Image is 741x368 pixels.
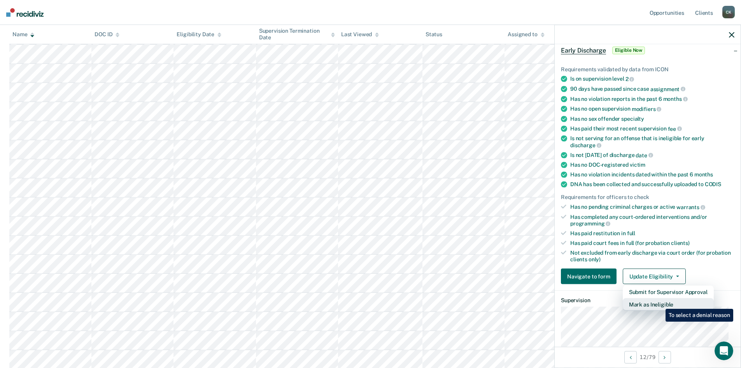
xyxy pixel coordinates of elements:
[625,76,634,82] span: 2
[624,351,637,363] button: Previous Opportunity
[561,269,617,284] button: Navigate to form
[76,12,92,28] img: Profile image for Nora
[705,181,721,187] span: CODIS
[177,31,221,38] div: Eligibility Date
[570,240,734,247] div: Has paid court fees in full (for probation
[91,12,107,28] img: Profile image for Rajan
[570,230,734,237] div: Has paid restitution in
[630,162,645,168] span: victim
[722,6,735,18] div: C K
[621,115,644,121] span: specialty
[8,92,148,113] div: Send us a message
[570,162,734,168] div: Has no DOC-registered
[570,142,601,148] span: discharge
[555,347,741,367] div: 12 / 79
[623,269,686,284] button: Update Eligibility
[612,46,645,54] span: Eligible Now
[561,269,620,284] a: Navigate to form
[12,31,34,38] div: Name
[570,151,734,158] div: Is not [DATE] of discharge
[561,297,734,304] dt: Supervision
[570,213,734,227] div: Has completed any court-ordered interventions and/or
[134,12,148,26] div: Close
[627,230,635,236] span: full
[16,98,130,106] div: Send us a message
[570,76,734,83] div: Is on supervision level
[668,125,682,132] span: fee
[508,31,544,38] div: Assigned to
[570,106,734,113] div: Has no open supervision
[16,15,58,27] img: logo
[663,96,688,102] span: months
[6,8,44,17] img: Recidiviz
[659,351,671,363] button: Next Opportunity
[570,220,610,227] span: programming
[570,181,734,188] div: DNA has been collected and successfully uploaded to
[623,286,714,298] button: Submit for Supervisor Approval
[694,171,713,178] span: months
[561,46,606,54] span: Early Discharge
[715,342,733,360] iframe: Intercom live chat
[561,66,734,72] div: Requirements validated by data from ICON
[30,262,47,268] span: Home
[570,135,734,148] div: Is not serving for an offense that is ineligible for early
[570,95,734,102] div: Has no violation reports in the past 6
[650,86,685,92] span: assignment
[589,256,601,262] span: only)
[259,28,335,41] div: Supervision Termination Date
[561,194,734,201] div: Requirements for officers to check
[671,240,690,246] span: clients)
[570,125,734,132] div: Has paid their most recent supervision
[106,12,121,28] img: Profile image for Kim
[16,55,140,69] p: Hi Colby 👋
[570,171,734,178] div: Has no violation incidents dated within the past 6
[555,38,741,63] div: Early DischargeEligible Now
[95,31,119,38] div: DOC ID
[341,31,379,38] div: Last Viewed
[78,243,156,274] button: Messages
[632,106,662,112] span: modifiers
[103,262,130,268] span: Messages
[570,86,734,93] div: 90 days have passed since case
[570,115,734,122] div: Has no sex offender
[16,69,140,82] p: How can we help?
[636,152,653,158] span: date
[570,204,734,211] div: Has no pending criminal charges or active
[570,249,734,262] div: Not excluded from early discharge via court order (for probation clients
[623,298,714,311] button: Mark as Ineligible
[676,204,705,210] span: warrants
[426,31,442,38] div: Status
